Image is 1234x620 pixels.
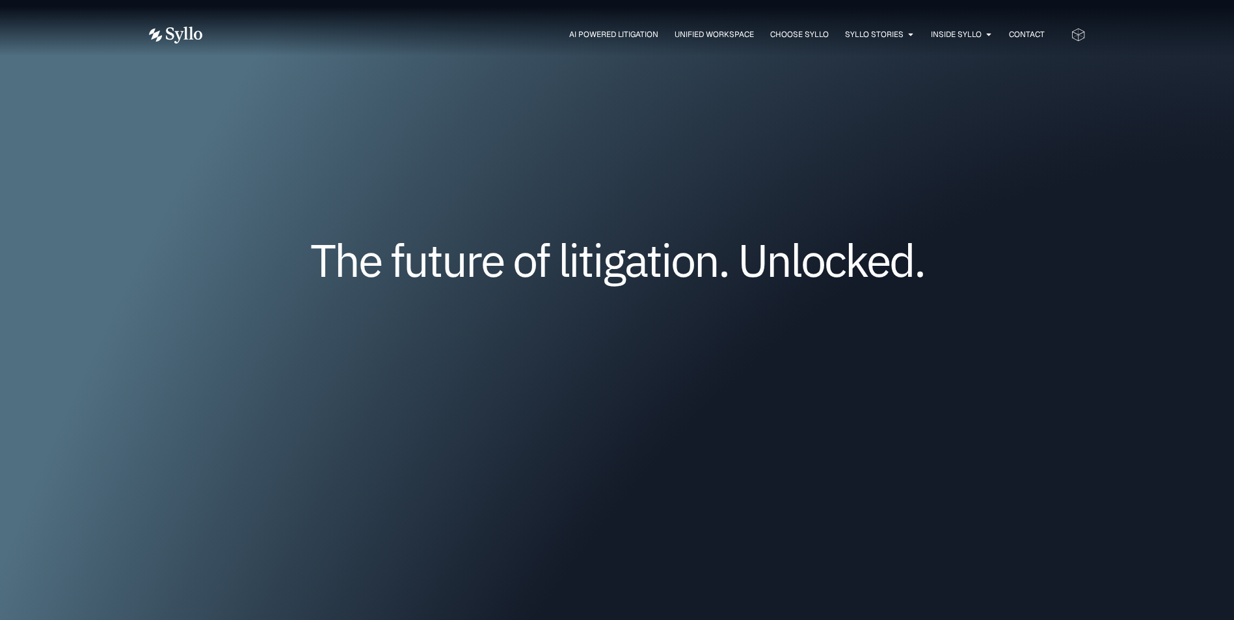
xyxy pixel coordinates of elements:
a: Contact [1009,29,1045,40]
a: Unified Workspace [675,29,754,40]
a: AI Powered Litigation [569,29,658,40]
nav: Menu [228,29,1045,41]
a: Choose Syllo [770,29,829,40]
img: Vector [149,27,202,44]
div: Menu Toggle [228,29,1045,41]
a: Inside Syllo [931,29,982,40]
a: Syllo Stories [845,29,904,40]
h1: The future of litigation. Unlocked. [227,239,1008,281]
